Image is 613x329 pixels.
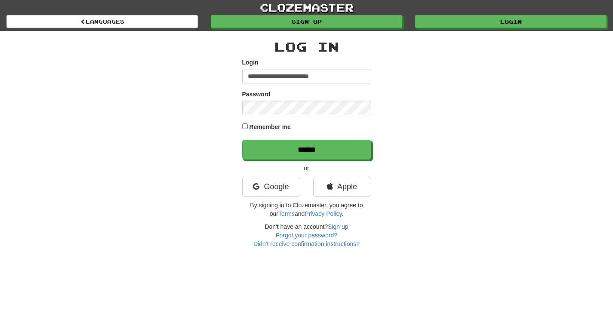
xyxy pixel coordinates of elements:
label: Remember me [249,123,291,131]
label: Password [242,90,271,98]
a: Apple [313,177,371,197]
p: or [242,164,371,172]
a: Login [415,15,607,28]
h2: Log In [242,40,371,54]
p: By signing in to Clozemaster, you agree to our and . [242,201,371,218]
a: Sign up [328,223,348,230]
a: Sign up [211,15,402,28]
a: Privacy Policy [305,210,342,217]
label: Login [242,58,259,67]
a: Google [242,177,300,197]
div: Don't have an account? [242,222,371,248]
a: Didn't receive confirmation instructions? [253,240,360,247]
a: Languages [6,15,198,28]
a: Forgot your password? [276,232,337,239]
a: Terms [278,210,295,217]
